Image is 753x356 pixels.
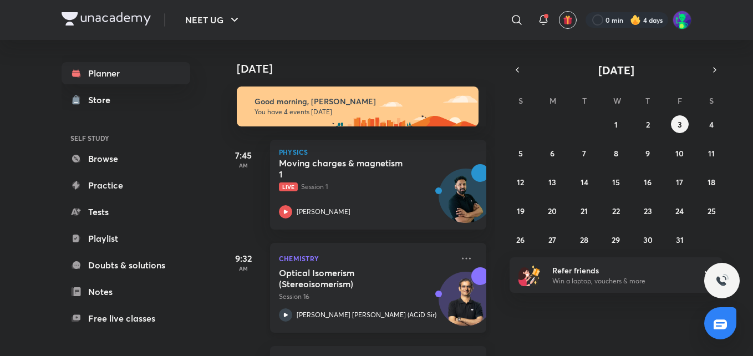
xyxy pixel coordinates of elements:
abbr: October 5, 2025 [518,148,523,159]
abbr: October 15, 2025 [612,177,620,187]
abbr: October 14, 2025 [581,177,588,187]
a: Browse [62,148,190,170]
abbr: Sunday [518,95,523,106]
img: referral [518,264,541,286]
h6: SELF STUDY [62,129,190,148]
a: Tests [62,201,190,223]
h5: Optical Isomerism (Stereoisomerism) [279,267,417,289]
button: October 26, 2025 [512,231,530,248]
abbr: October 21, 2025 [581,206,588,216]
abbr: Wednesday [613,95,621,106]
h5: 9:32 [221,252,266,265]
abbr: October 16, 2025 [644,177,652,187]
abbr: October 11, 2025 [708,148,715,159]
abbr: October 2, 2025 [646,119,650,130]
abbr: October 1, 2025 [614,119,618,130]
abbr: October 17, 2025 [676,177,683,187]
button: October 21, 2025 [576,202,593,220]
a: Doubts & solutions [62,254,190,276]
p: Win a laptop, vouchers & more [552,276,689,286]
button: October 18, 2025 [703,173,720,191]
button: October 22, 2025 [607,202,625,220]
abbr: October 22, 2025 [612,206,620,216]
button: October 31, 2025 [671,231,689,248]
abbr: October 18, 2025 [708,177,715,187]
abbr: October 27, 2025 [548,235,556,245]
abbr: October 7, 2025 [582,148,586,159]
button: October 24, 2025 [671,202,689,220]
abbr: October 19, 2025 [517,206,525,216]
a: Store [62,89,190,111]
a: Playlist [62,227,190,250]
h5: 7:45 [221,149,266,162]
a: Notes [62,281,190,303]
button: October 17, 2025 [671,173,689,191]
span: Live [279,182,298,191]
p: AM [221,265,266,272]
button: October 9, 2025 [639,144,657,162]
button: October 16, 2025 [639,173,657,191]
span: [DATE] [598,63,634,78]
abbr: October 26, 2025 [516,235,525,245]
button: October 23, 2025 [639,202,657,220]
abbr: October 24, 2025 [675,206,684,216]
a: Planner [62,62,190,84]
p: Session 1 [279,182,453,192]
abbr: October 6, 2025 [550,148,554,159]
img: Avatar [439,278,492,331]
img: Kaushiki Srivastava [673,11,691,29]
button: October 30, 2025 [639,231,657,248]
abbr: October 3, 2025 [678,119,682,130]
h6: Good morning, [PERSON_NAME] [255,96,469,106]
h4: [DATE] [237,62,497,75]
abbr: Friday [678,95,682,106]
img: morning [237,87,479,126]
p: [PERSON_NAME] [297,207,350,217]
h6: Refer friends [552,265,689,276]
button: October 11, 2025 [703,144,720,162]
abbr: October 20, 2025 [548,206,557,216]
button: October 1, 2025 [607,115,625,133]
button: October 8, 2025 [607,144,625,162]
button: October 5, 2025 [512,144,530,162]
img: streak [630,14,641,26]
button: October 20, 2025 [543,202,561,220]
img: ttu [715,274,729,287]
abbr: October 8, 2025 [614,148,618,159]
abbr: October 31, 2025 [676,235,684,245]
p: Session 16 [279,292,453,302]
div: Store [88,93,117,106]
a: Free live classes [62,307,190,329]
button: October 3, 2025 [671,115,689,133]
button: October 6, 2025 [543,144,561,162]
button: October 10, 2025 [671,144,689,162]
button: [DATE] [525,62,707,78]
p: Chemistry [279,252,453,265]
abbr: October 4, 2025 [709,119,714,130]
abbr: Saturday [709,95,714,106]
img: Avatar [439,175,492,228]
abbr: October 25, 2025 [708,206,716,216]
abbr: October 12, 2025 [517,177,524,187]
abbr: October 28, 2025 [580,235,588,245]
button: October 15, 2025 [607,173,625,191]
button: October 4, 2025 [703,115,720,133]
a: Company Logo [62,12,151,28]
button: October 2, 2025 [639,115,657,133]
img: Company Logo [62,12,151,26]
button: October 27, 2025 [543,231,561,248]
button: NEET UG [179,9,248,31]
abbr: October 30, 2025 [643,235,653,245]
button: October 7, 2025 [576,144,593,162]
abbr: October 10, 2025 [675,148,684,159]
p: AM [221,162,266,169]
abbr: October 23, 2025 [644,206,652,216]
abbr: Monday [550,95,556,106]
button: October 13, 2025 [543,173,561,191]
p: You have 4 events [DATE] [255,108,469,116]
button: October 12, 2025 [512,173,530,191]
img: avatar [563,15,573,25]
button: avatar [559,11,577,29]
h5: Moving charges & magnetism 1 [279,157,417,180]
button: October 19, 2025 [512,202,530,220]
